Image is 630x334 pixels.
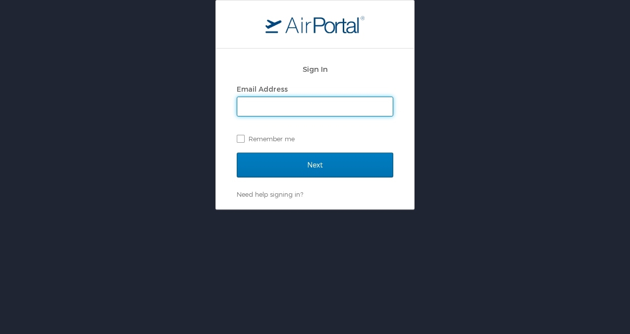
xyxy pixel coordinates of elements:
label: Remember me [237,131,393,146]
a: Need help signing in? [237,190,303,198]
h2: Sign In [237,63,393,75]
label: Email Address [237,85,288,93]
img: logo [265,15,365,33]
input: Next [237,153,393,177]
